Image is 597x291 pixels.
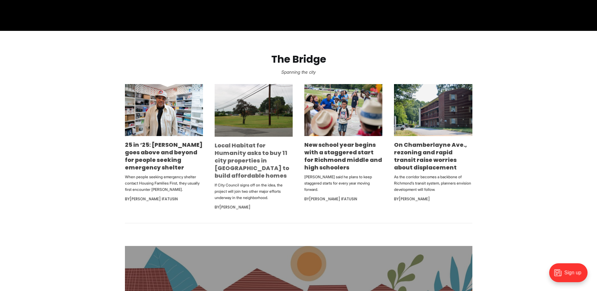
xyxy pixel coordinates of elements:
div: By [304,195,382,203]
iframe: portal-trigger [544,260,597,291]
p: As the corridor becomes a backbone of Richmond’s transit system, planners envision development wi... [394,174,472,193]
a: New school year begins with a staggered start for Richmond middle and high schoolers [304,141,382,171]
a: [PERSON_NAME] Ifatusin [130,196,178,202]
div: By [394,195,472,203]
img: Local Habitat for Humanity asks to buy 11 city properties in Northside to build affordable homes [215,84,293,137]
div: By [215,203,293,211]
p: Spanning the city [10,68,587,77]
a: [PERSON_NAME] Ifatusin [309,196,357,202]
a: Local Habitat for Humanity asks to buy 11 city properties in [GEOGRAPHIC_DATA] to build affordabl... [215,141,289,180]
a: 25 in ‘25: [PERSON_NAME] goes above and beyond for people seeking emergency shelter [125,141,203,171]
h2: The Bridge [10,54,587,65]
p: [PERSON_NAME] said he plans to keep staggered starts for every year moving forward. [304,174,382,193]
a: [PERSON_NAME] [219,204,251,210]
p: If City Council signs off on the idea, the project will join two other major efforts underway in ... [215,182,293,201]
a: On Chamberlayne Ave., rezoning and rapid transit raise worries about displacement [394,141,467,171]
img: On Chamberlayne Ave., rezoning and rapid transit raise worries about displacement [394,84,472,136]
a: [PERSON_NAME] [399,196,430,202]
img: New school year begins with a staggered start for Richmond middle and high schoolers [304,84,382,136]
img: 25 in ‘25: Rodney Hopkins goes above and beyond for people seeking emergency shelter [125,84,203,136]
p: When people seeking emergency shelter contact Housing Families First, they usually first encounte... [125,174,203,193]
div: By [125,195,203,203]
